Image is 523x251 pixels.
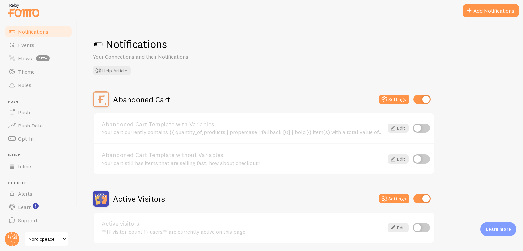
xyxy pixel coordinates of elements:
[18,122,43,129] span: Push Data
[102,129,384,135] div: Your cart currently contains {{ quantity_of_products | propercase | fallback [0] | bold }} item(s...
[18,109,30,116] span: Push
[4,132,73,145] a: Opt-In
[93,91,109,107] img: Abandoned Cart
[18,163,31,170] span: Inline
[4,106,73,119] a: Push
[4,200,73,214] a: Learn
[36,55,50,61] span: beta
[8,181,73,185] span: Get Help
[18,55,32,62] span: Flows
[8,153,73,158] span: Inline
[379,194,409,203] button: Settings
[102,221,384,227] a: Active visitors
[18,82,31,88] span: Rules
[4,25,73,38] a: Notifications
[18,68,35,75] span: Theme
[18,42,34,48] span: Events
[93,37,507,51] h1: Notifications
[388,154,409,164] a: Edit
[4,214,73,227] a: Support
[102,160,384,166] div: Your cart still has items that are selling fast, how about checkout?
[4,119,73,132] a: Push Data
[113,94,170,105] h2: Abandoned Cart
[18,190,32,197] span: Alerts
[102,121,384,127] a: Abandoned Cart Template with Variables
[102,152,384,158] a: Abandoned Cart Template without Variables
[29,235,60,243] span: Nordicpeace
[4,160,73,173] a: Inline
[7,2,40,19] img: fomo-relay-logo-orange.svg
[486,226,511,232] p: Learn more
[18,204,32,210] span: Learn
[24,231,69,247] a: Nordicpeace
[4,38,73,52] a: Events
[93,66,131,75] button: Help Article
[4,52,73,65] a: Flows beta
[18,28,48,35] span: Notifications
[4,187,73,200] a: Alerts
[388,223,409,232] a: Edit
[379,95,409,104] button: Settings
[4,78,73,92] a: Rules
[113,194,165,204] h2: Active Visitors
[388,124,409,133] a: Edit
[8,100,73,104] span: Push
[93,191,109,207] img: Active Visitors
[4,65,73,78] a: Theme
[18,135,34,142] span: Opt-In
[33,203,39,209] svg: <p>Watch New Feature Tutorials!</p>
[18,217,38,224] span: Support
[480,222,516,236] div: Learn more
[102,229,384,235] div: **{{ visitor_count }} users** are currently active on this page
[93,53,253,61] p: Your Connections and their Notifications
